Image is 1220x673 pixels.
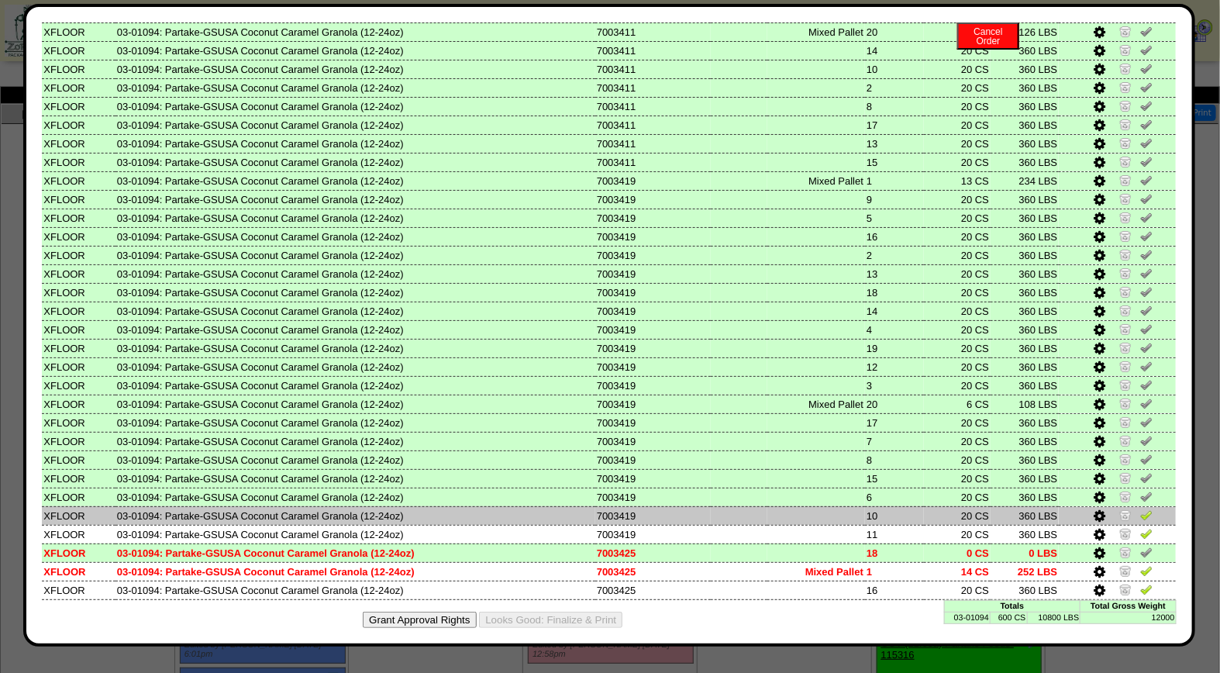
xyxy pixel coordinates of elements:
[924,209,991,227] td: 20 CS
[1140,136,1153,149] img: Un-Verify Pick
[595,544,711,562] td: 7003425
[595,450,711,469] td: 7003419
[1119,81,1132,93] img: Zero Item and Verify
[865,246,924,264] td: 2
[991,562,1059,581] td: 252 LBS
[1140,360,1153,372] img: Un-Verify Pick
[42,209,115,227] td: XFLOOR
[865,469,924,488] td: 15
[1119,490,1132,502] img: Zero Item and Verify
[479,612,622,628] button: Looks Good: Finalize & Print
[991,395,1059,413] td: 108 LBS
[991,320,1059,339] td: 360 LBS
[865,116,924,134] td: 17
[924,283,991,302] td: 20 CS
[115,171,595,190] td: 03-01094: Partake-GSUSA Coconut Caramel Granola (12-24oz)
[990,612,1027,623] td: 600 CS
[595,60,711,78] td: 7003411
[1119,118,1132,130] img: Zero Item and Verify
[865,60,924,78] td: 10
[865,432,924,450] td: 7
[944,600,1080,612] td: Totals
[1140,490,1153,502] img: Un-Verify Pick
[865,413,924,432] td: 17
[595,246,711,264] td: 7003419
[924,190,991,209] td: 20 CS
[115,376,595,395] td: 03-01094: Partake-GSUSA Coconut Caramel Granola (12-24oz)
[115,302,595,320] td: 03-01094: Partake-GSUSA Coconut Caramel Granola (12-24oz)
[42,450,115,469] td: XFLOOR
[924,22,991,41] td: 7 CS
[1119,230,1132,242] img: Zero Item and Verify
[865,376,924,395] td: 3
[1140,434,1153,447] img: Un-Verify Pick
[595,339,711,357] td: 7003419
[924,525,991,544] td: 20 CS
[42,41,115,60] td: XFLOOR
[1140,192,1153,205] img: Un-Verify Pick
[115,190,595,209] td: 03-01094: Partake-GSUSA Coconut Caramel Granola (12-24oz)
[991,134,1059,153] td: 360 LBS
[1119,453,1132,465] img: Zero Item and Verify
[115,525,595,544] td: 03-01094: Partake-GSUSA Coconut Caramel Granola (12-24oz)
[924,171,991,190] td: 13 CS
[924,60,991,78] td: 20 CS
[865,209,924,227] td: 5
[991,339,1059,357] td: 360 LBS
[42,22,115,41] td: XFLOOR
[1119,583,1132,595] img: Zero Item and Verify
[115,78,595,97] td: 03-01094: Partake-GSUSA Coconut Caramel Granola (12-24oz)
[1140,397,1153,409] img: Un-Verify Pick
[1140,304,1153,316] img: Un-Verify Pick
[944,612,990,623] td: 03-01094
[42,469,115,488] td: XFLOOR
[595,134,711,153] td: 7003411
[924,581,991,599] td: 20 CS
[924,488,991,506] td: 20 CS
[1140,99,1153,112] img: Un-Verify Pick
[595,78,711,97] td: 7003411
[115,153,595,171] td: 03-01094: Partake-GSUSA Coconut Caramel Granola (12-24oz)
[924,339,991,357] td: 20 CS
[865,302,924,320] td: 14
[595,469,711,488] td: 7003419
[1119,285,1132,298] img: Zero Item and Verify
[1119,564,1132,577] img: Zero Item and Verify
[42,246,115,264] td: XFLOOR
[924,134,991,153] td: 20 CS
[115,395,595,413] td: 03-01094: Partake-GSUSA Coconut Caramel Granola (12-24oz)
[991,116,1059,134] td: 360 LBS
[924,320,991,339] td: 20 CS
[42,339,115,357] td: XFLOOR
[924,450,991,469] td: 20 CS
[865,395,924,413] td: 20
[1119,360,1132,372] img: Zero Item and Verify
[595,413,711,432] td: 7003419
[42,283,115,302] td: XFLOOR
[991,264,1059,283] td: 360 LBS
[42,488,115,506] td: XFLOOR
[767,395,865,413] td: Mixed Pallet
[991,450,1059,469] td: 360 LBS
[924,116,991,134] td: 20 CS
[1119,136,1132,149] img: Zero Item and Verify
[991,357,1059,376] td: 360 LBS
[115,246,595,264] td: 03-01094: Partake-GSUSA Coconut Caramel Granola (12-24oz)
[115,413,595,432] td: 03-01094: Partake-GSUSA Coconut Caramel Granola (12-24oz)
[991,246,1059,264] td: 360 LBS
[595,562,711,581] td: 7003425
[924,302,991,320] td: 20 CS
[1080,612,1176,623] td: 12000
[115,320,595,339] td: 03-01094: Partake-GSUSA Coconut Caramel Granola (12-24oz)
[595,506,711,525] td: 7003419
[924,153,991,171] td: 20 CS
[1140,267,1153,279] img: Un-Verify Pick
[595,22,711,41] td: 7003411
[924,544,991,562] td: 0 CS
[595,395,711,413] td: 7003419
[991,41,1059,60] td: 360 LBS
[1140,509,1153,521] img: Verify Pick
[115,22,595,41] td: 03-01094: Partake-GSUSA Coconut Caramel Granola (12-24oz)
[595,264,711,283] td: 7003419
[115,97,595,116] td: 03-01094: Partake-GSUSA Coconut Caramel Granola (12-24oz)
